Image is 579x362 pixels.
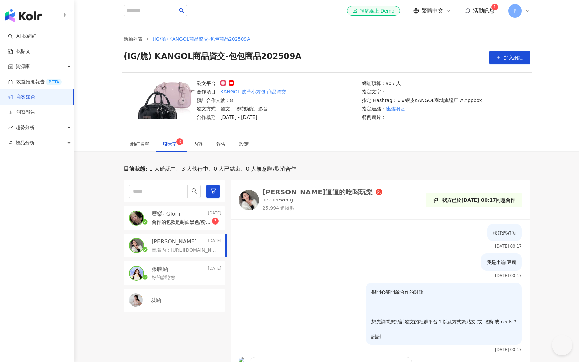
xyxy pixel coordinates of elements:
[208,265,221,273] p: [DATE]
[8,94,35,101] a: 商案媒合
[210,188,216,194] span: filter
[552,335,572,355] iframe: Help Scout Beacon - Open
[197,80,286,87] p: 發文平台：
[147,165,296,173] span: 1 人確認中、3 人執行中、0 人已結束、0 人無意願/取消合作
[442,196,515,204] p: 我方已於[DATE] 00:17同意合作
[262,197,293,204] p: beebeeweng
[262,189,373,195] div: [PERSON_NAME]逼逼的吃喝玩樂
[347,6,400,16] a: 預約線上 Demo
[150,297,161,304] p: 以涵
[362,88,482,95] p: 指定文字：
[262,205,382,212] p: 25,994 追蹤數
[514,7,516,15] span: P
[16,135,35,150] span: 競品分析
[489,51,530,64] button: 加入網紅
[197,113,286,121] p: 合作檔期：[DATE] - [DATE]
[362,105,482,112] p: 指定連結：
[459,97,482,104] p: ##ppbox
[239,189,382,211] a: KOL Avatar[PERSON_NAME]逼逼的吃喝玩樂beebeeweng25,994 追蹤數
[178,139,181,144] span: 3
[362,80,482,87] p: 網紅預算：$0 / 人
[8,125,13,130] span: rise
[371,288,516,340] p: 很開心能開啟合作的討論 想先詢問您預計發文的社群平台？以及方式為貼文 或 限動 或 reels ? 謝謝
[397,97,458,104] p: ##蝦皮KANGOL商城旗艦店
[362,113,482,121] p: 範例圖片：
[208,238,221,246] p: [DATE]
[124,165,147,173] p: 目前狀態 :
[176,138,183,145] sup: 3
[152,219,212,226] p: 合作的包款是封面黑色/粉色那款嗎，謝謝🤍✨
[495,273,522,278] p: [DATE] 00:17
[130,211,143,225] img: KOL Avatar
[129,82,195,119] img: KANGOL 皮革小方包 商品資交
[493,229,516,237] p: 您好您好呦
[152,238,206,246] p: [PERSON_NAME]逼逼的吃喝玩樂
[422,7,443,15] span: 繁體中文
[193,140,203,148] div: 內容
[220,88,286,95] a: KANGOL 皮革小方包 商品資交
[493,5,496,9] span: 1
[129,293,143,307] img: KOL Avatar
[153,36,250,42] span: (IG/脆) KANGOL商品資交-包包商品202509A
[8,48,30,55] a: 找貼文
[362,97,482,104] p: 指定 Hashtag：
[130,140,149,148] div: 網紅名單
[124,51,301,64] span: (IG/脆) KANGOL商品資交-包包商品202509A
[179,8,184,13] span: search
[212,218,219,225] sup: 3
[208,210,221,218] p: [DATE]
[130,239,143,252] img: KOL Avatar
[8,79,62,85] a: 效益預測報告BETA
[214,219,217,223] span: 3
[152,274,175,281] p: 好的謝謝您
[197,105,286,112] p: 發文方式：圖文、限時動態、影音
[8,109,35,116] a: 洞察報告
[152,210,180,218] p: 璽樂- Glorii
[216,140,226,148] div: 報告
[5,9,42,22] img: logo
[16,120,35,135] span: 趨勢分析
[8,33,37,40] a: searchAI 找網紅
[487,259,516,266] p: 我是小編 豆腐
[473,7,495,14] span: 活動訊息
[197,88,286,95] p: 合作項目：
[386,105,405,112] a: 連結網址
[163,142,180,146] span: 聊天室
[197,97,286,104] p: 預計合作人數：8
[352,7,394,14] div: 預約線上 Demo
[504,55,523,60] span: 加入網紅
[122,35,144,43] a: 活動列表
[130,267,143,280] img: KOL Avatar
[152,247,219,254] p: 賣場內：[URL][DOMAIN_NAME]
[16,59,30,74] span: 資源庫
[491,4,498,10] sup: 1
[152,265,168,273] p: 張映涵
[495,347,522,352] p: [DATE] 00:17
[239,190,259,210] img: KOL Avatar
[191,188,197,194] span: search
[239,140,249,148] div: 設定
[495,244,522,249] p: [DATE] 00:17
